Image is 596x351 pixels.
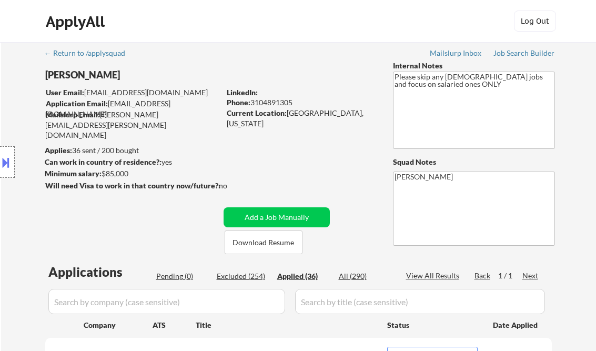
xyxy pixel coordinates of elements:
div: ApplyAll [46,13,108,31]
a: Job Search Builder [493,49,555,59]
div: Company [84,320,153,330]
button: Download Resume [225,230,302,254]
button: Add a Job Manually [224,207,330,227]
div: Pending (0) [156,271,209,282]
div: 1 / 1 [498,270,522,281]
input: Search by company (case sensitive) [48,289,285,314]
button: Log Out [514,11,556,32]
strong: Current Location: [227,108,287,117]
div: 3104891305 [227,97,376,108]
a: Mailslurp Inbox [430,49,482,59]
div: Job Search Builder [493,49,555,57]
div: Date Applied [493,320,539,330]
div: Applications [48,266,153,278]
div: Squad Notes [393,157,555,167]
strong: Phone: [227,98,250,107]
div: ATS [153,320,196,330]
div: ← Return to /applysquad [44,49,135,57]
div: Status [387,315,478,334]
div: Title [196,320,377,330]
div: Back [474,270,491,281]
strong: LinkedIn: [227,88,258,97]
div: View All Results [406,270,462,281]
div: no [219,180,249,191]
div: Mailslurp Inbox [430,49,482,57]
div: Internal Notes [393,61,555,71]
a: ← Return to /applysquad [44,49,135,59]
div: Applied (36) [277,271,330,282]
div: All (290) [339,271,391,282]
input: Search by title (case sensitive) [295,289,545,314]
div: [GEOGRAPHIC_DATA], [US_STATE] [227,108,376,128]
div: Excluded (254) [217,271,269,282]
div: Next [522,270,539,281]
